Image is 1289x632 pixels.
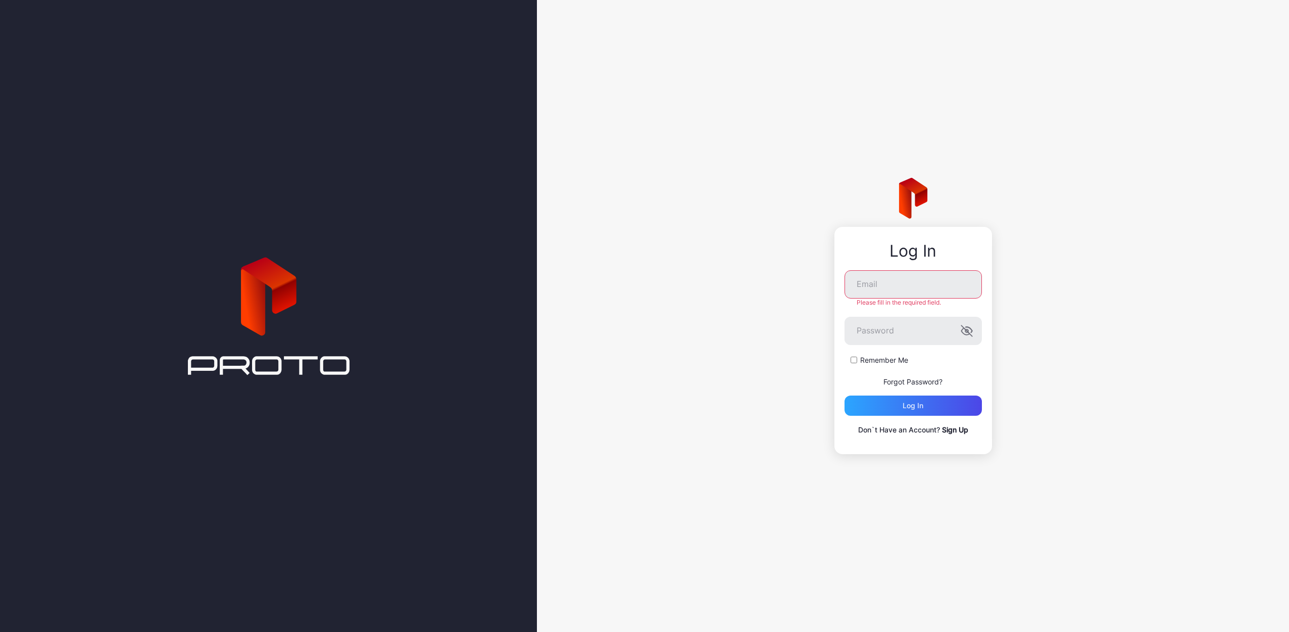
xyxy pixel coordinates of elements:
input: Email [845,270,982,299]
div: Please fill in the required field. [845,299,982,307]
p: Don`t Have an Account? [845,424,982,436]
label: Remember Me [860,355,908,365]
button: Password [961,325,973,337]
button: Log in [845,396,982,416]
div: Log In [845,242,982,260]
a: Sign Up [942,425,968,434]
div: Log in [903,402,923,410]
input: Password [845,317,982,345]
a: Forgot Password? [883,377,943,386]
